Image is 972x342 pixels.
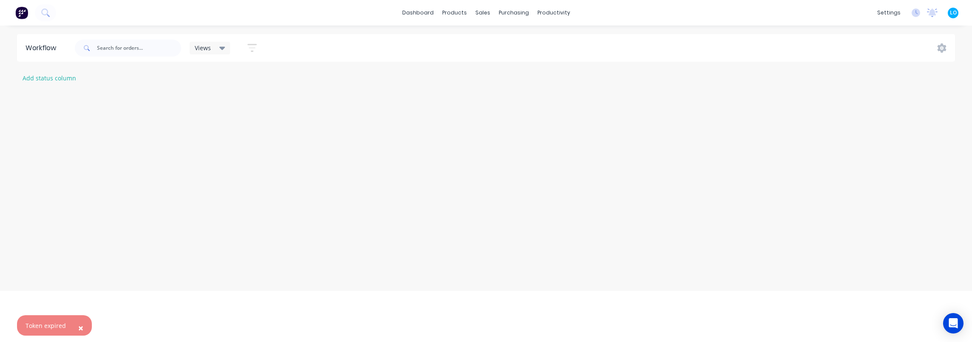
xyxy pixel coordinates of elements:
div: Open Intercom Messenger [943,313,963,333]
div: sales [471,6,495,19]
div: settings [873,6,905,19]
div: productivity [533,6,574,19]
a: dashboard [398,6,438,19]
span: Views [195,43,211,52]
button: Close [70,318,92,338]
input: Search for orders... [97,40,181,57]
div: purchasing [495,6,533,19]
span: × [78,322,83,334]
span: LO [950,9,957,17]
button: Add status column [18,72,81,84]
img: Factory [15,6,28,19]
div: Workflow [26,43,60,53]
div: Token expired [26,321,66,330]
div: products [438,6,471,19]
